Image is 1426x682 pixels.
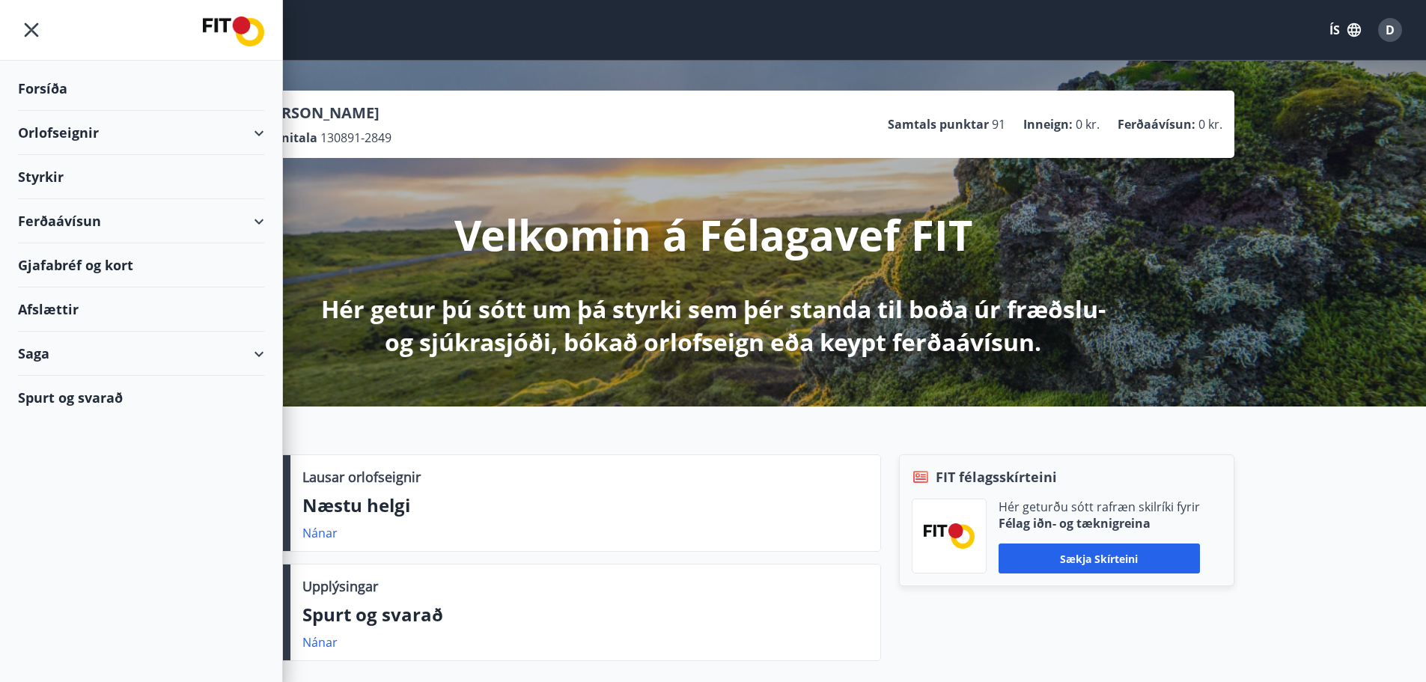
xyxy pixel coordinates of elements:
[18,243,264,287] div: Gjafabréf og kort
[999,544,1200,573] button: Sækja skírteini
[302,602,868,627] p: Spurt og svarað
[318,293,1109,359] p: Hér getur þú sótt um þá styrki sem þér standa til boða úr fræðslu- og sjúkrasjóði, bókað orlofsei...
[203,16,264,46] img: union_logo
[258,103,391,124] p: [PERSON_NAME]
[258,130,317,146] p: Kennitala
[302,493,868,518] p: Næstu helgi
[1321,16,1369,43] button: ÍS
[302,634,338,651] a: Nánar
[454,206,972,263] p: Velkomin á Félagavef FIT
[18,287,264,332] div: Afslættir
[18,67,264,111] div: Forsíða
[924,523,975,548] img: FPQVkF9lTnNbbaRSFyT17YYeljoOGk5m51IhT0bO.png
[320,130,391,146] span: 130891-2849
[1118,116,1195,133] p: Ferðaávísun :
[302,525,338,541] a: Nánar
[18,376,264,419] div: Spurt og svarað
[999,499,1200,515] p: Hér geturðu sótt rafræn skilríki fyrir
[1076,116,1100,133] span: 0 kr.
[302,576,378,596] p: Upplýsingar
[1372,12,1408,48] button: D
[1023,116,1073,133] p: Inneign :
[18,155,264,199] div: Styrkir
[302,467,421,487] p: Lausar orlofseignir
[18,199,264,243] div: Ferðaávísun
[18,111,264,155] div: Orlofseignir
[1386,22,1395,38] span: D
[992,116,1005,133] span: 91
[888,116,989,133] p: Samtals punktar
[936,467,1057,487] span: FIT félagsskírteini
[999,515,1200,532] p: Félag iðn- og tæknigreina
[1198,116,1222,133] span: 0 kr.
[18,332,264,376] div: Saga
[18,16,45,43] button: menu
